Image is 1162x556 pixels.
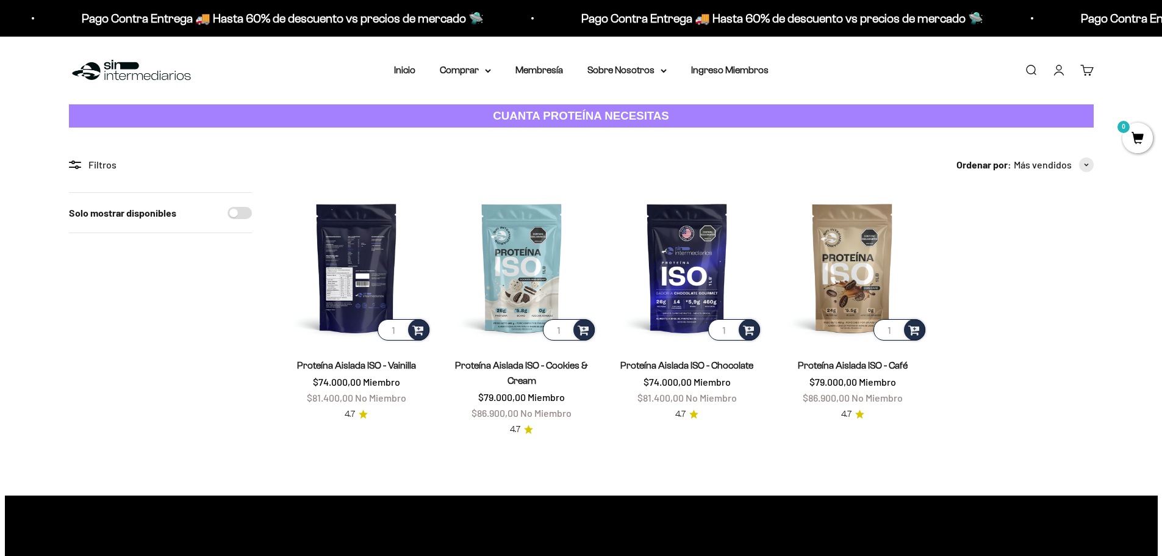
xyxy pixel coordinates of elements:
[798,360,908,370] a: Proteína Aislada ISO - Café
[1014,157,1094,173] button: Más vendidos
[515,65,563,75] a: Membresía
[478,391,526,403] span: $79.000,00
[528,391,565,403] span: Miembro
[82,9,484,28] p: Pago Contra Entrega 🚚 Hasta 60% de descuento vs precios de mercado 🛸
[493,109,669,122] strong: CUANTA PROTEÍNA NECESITAS
[675,408,698,421] a: 4.74.7 de 5.0 estrellas
[581,9,983,28] p: Pago Contra Entrega 🚚 Hasta 60% de descuento vs precios de mercado 🛸
[1014,157,1072,173] span: Más vendidos
[956,157,1011,173] span: Ordenar por:
[1116,120,1131,134] mark: 0
[69,157,252,173] div: Filtros
[345,408,368,421] a: 4.74.7 de 5.0 estrellas
[394,65,415,75] a: Inicio
[307,392,353,403] span: $81.400,00
[440,62,491,78] summary: Comprar
[510,423,520,436] span: 4.7
[472,407,518,419] span: $86.900,00
[644,376,692,388] span: $74.000,00
[520,407,572,419] span: No Miembro
[355,392,406,403] span: No Miembro
[694,376,731,388] span: Miembro
[1122,132,1153,146] a: 0
[686,392,737,403] span: No Miembro
[620,360,753,370] a: Proteína Aislada ISO - Chocolate
[455,360,588,386] a: Proteína Aislada ISO - Cookies & Cream
[345,408,355,421] span: 4.7
[69,205,176,221] label: Solo mostrar disponibles
[841,408,852,421] span: 4.7
[363,376,400,388] span: Miembro
[803,392,850,403] span: $86.900,00
[637,392,684,403] span: $81.400,00
[281,192,432,343] img: Proteína Aislada ISO - Vainilla
[852,392,903,403] span: No Miembro
[69,104,1094,128] a: CUANTA PROTEÍNA NECESITAS
[313,376,361,388] span: $74.000,00
[691,65,769,75] a: Ingreso Miembros
[510,423,533,436] a: 4.74.7 de 5.0 estrellas
[809,376,857,388] span: $79.000,00
[841,408,864,421] a: 4.74.7 de 5.0 estrellas
[859,376,896,388] span: Miembro
[297,360,416,370] a: Proteína Aislada ISO - Vainilla
[587,62,667,78] summary: Sobre Nosotros
[675,408,686,421] span: 4.7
